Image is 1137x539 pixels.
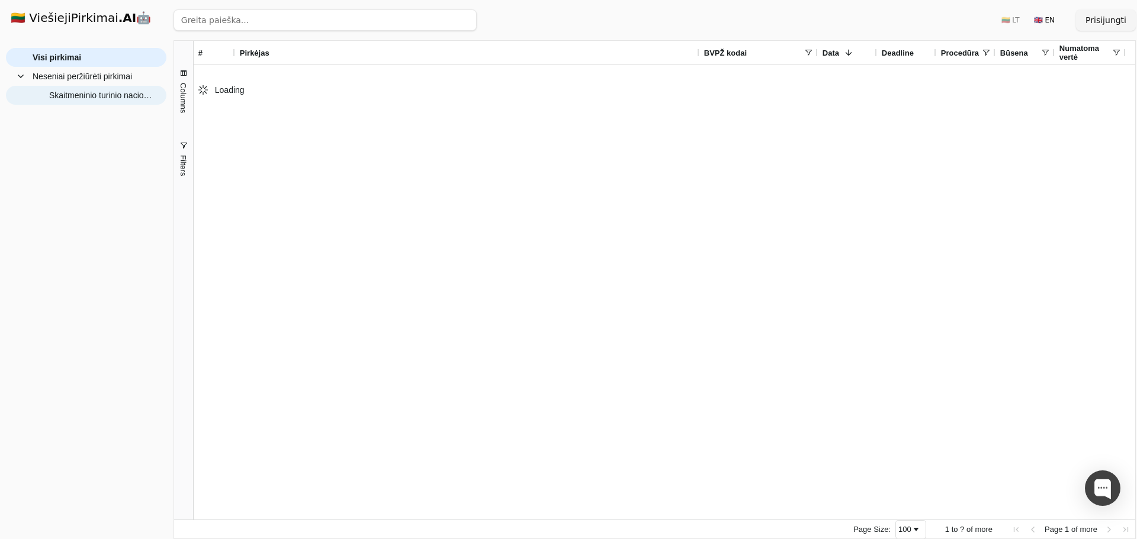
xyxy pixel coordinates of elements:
span: Loading [215,85,245,95]
span: Visi pirkimai [33,49,81,66]
span: Page [1045,525,1062,534]
input: Greita paieška... [174,9,477,31]
div: 100 [898,525,911,534]
span: Filters [179,155,188,176]
span: Data [823,49,839,57]
span: 1 [1065,525,1069,534]
span: of [966,525,973,534]
span: Būsena [1000,49,1028,57]
span: more [975,525,993,534]
div: Next Page [1104,525,1114,534]
span: Numatoma vertė [1059,44,1112,62]
span: 1 [945,525,949,534]
div: Previous Page [1028,525,1038,534]
span: more [1080,525,1097,534]
span: Deadline [882,49,914,57]
span: Procedūra [941,49,979,57]
span: ? [960,525,964,534]
span: # [198,49,203,57]
div: Page Size: [853,525,891,534]
span: Skaitmeninio turinio nacionaliniam saugumui ir krašto gynybai sukūrimo ir adaptavimo paslaugos (A... [49,86,155,104]
span: Pirkėjas [240,49,269,57]
button: Prisijungti [1076,9,1136,31]
div: Last Page [1121,525,1130,534]
button: 🇬🇧 EN [1027,11,1062,30]
strong: .AI [118,11,137,25]
div: First Page [1011,525,1021,534]
span: of [1071,525,1078,534]
div: Page Size [895,520,926,539]
span: to [952,525,958,534]
span: Columns [179,83,188,113]
span: BVPŽ kodai [704,49,747,57]
span: Neseniai peržiūrėti pirkimai [33,67,132,85]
